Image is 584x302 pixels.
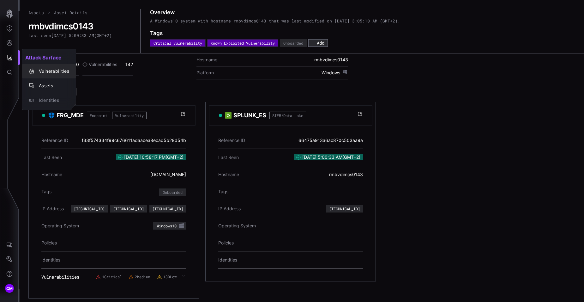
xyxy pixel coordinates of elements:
div: Identities [36,96,69,104]
div: Assets [36,82,69,90]
div: Vulnerabilities [36,67,69,75]
button: Vulnerabilities [22,64,76,78]
h2: Attack Surface [22,51,76,64]
button: Identities [22,93,76,108]
button: Assets [22,78,76,93]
